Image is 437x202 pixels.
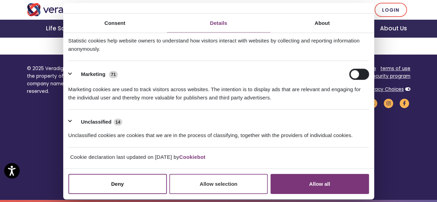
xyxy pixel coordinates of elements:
[65,153,372,166] div: Cookie declaration last updated on [DATE] by
[371,20,415,37] a: About Us
[167,13,270,32] a: Details
[341,73,410,79] a: privacy and security program
[27,65,213,95] p: © 2025 Veradigm LLC and/or its affiliates. All rights reserved. Cited marks are the property of V...
[68,126,369,140] div: Unclassified cookies are cookies that we are in the process of classifying, together with the pro...
[81,70,105,78] label: Marketing
[27,3,87,16] img: Veradigm logo
[179,154,206,160] a: Cookiebot
[68,117,127,126] button: Unclassified (14)
[68,80,369,102] div: Marketing cookies are used to track visitors across websites. The intention is to display ads tha...
[169,174,268,194] button: Allow selection
[355,86,404,93] a: Your Privacy Choices
[374,3,407,17] a: Login
[68,31,369,53] div: Statistic cookies help website owners to understand how visitors interact with websites by collec...
[270,174,369,194] button: Allow all
[38,20,95,37] a: Life Sciences
[383,100,395,106] a: Veradigm Instagram Link
[63,13,167,32] a: Consent
[270,13,374,32] a: About
[68,174,167,194] button: Deny
[399,100,410,106] a: Veradigm Facebook Link
[68,69,122,80] button: Marketing (71)
[380,65,410,72] a: terms of use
